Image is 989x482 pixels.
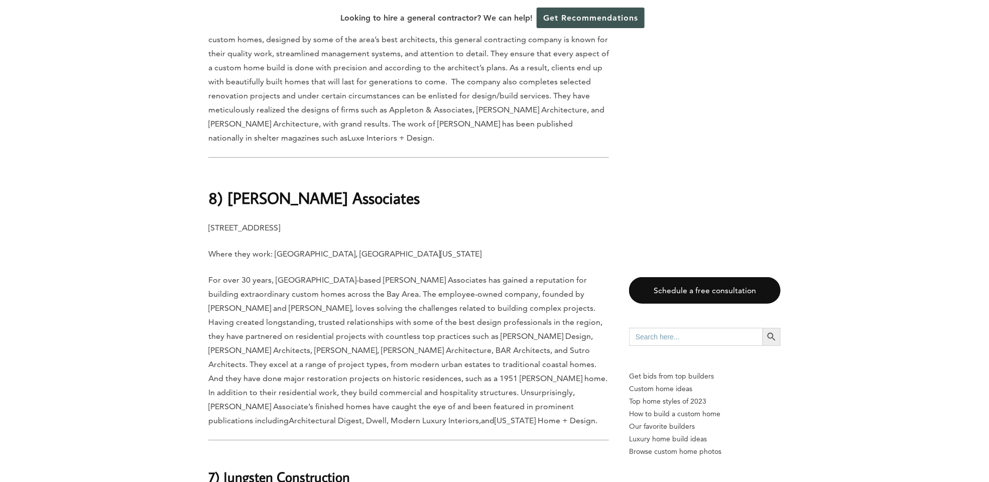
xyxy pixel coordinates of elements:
[537,8,645,28] a: Get Recommendations
[347,133,434,143] span: Luxe Interiors + Design.
[797,410,977,470] iframe: Drift Widget Chat Controller
[629,383,781,395] a: Custom home ideas
[494,416,595,425] span: [US_STATE] Home + Design
[481,416,494,425] span: and
[629,370,781,383] p: Get bids from top builders
[208,187,420,208] b: 8) [PERSON_NAME] Associates
[629,277,781,304] a: Schedule a free consultation
[289,416,481,425] span: Architectural Digest, Dwell, Modern Luxury Interiors,
[629,328,763,346] input: Search here...
[208,275,607,425] span: For over 30 years, [GEOGRAPHIC_DATA]-based [PERSON_NAME] Associates has gained a reputation for b...
[208,249,481,259] b: Where they work: [GEOGRAPHIC_DATA], [GEOGRAPHIC_DATA][US_STATE]
[629,433,781,445] a: Luxury home build ideas
[629,420,781,433] a: Our favorite builders
[208,221,609,235] p: [STREET_ADDRESS]
[766,331,777,342] svg: Search
[595,416,597,425] span: .
[629,445,781,458] a: Browse custom home photos
[629,408,781,420] a: How to build a custom home
[629,395,781,408] a: Top home styles of 2023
